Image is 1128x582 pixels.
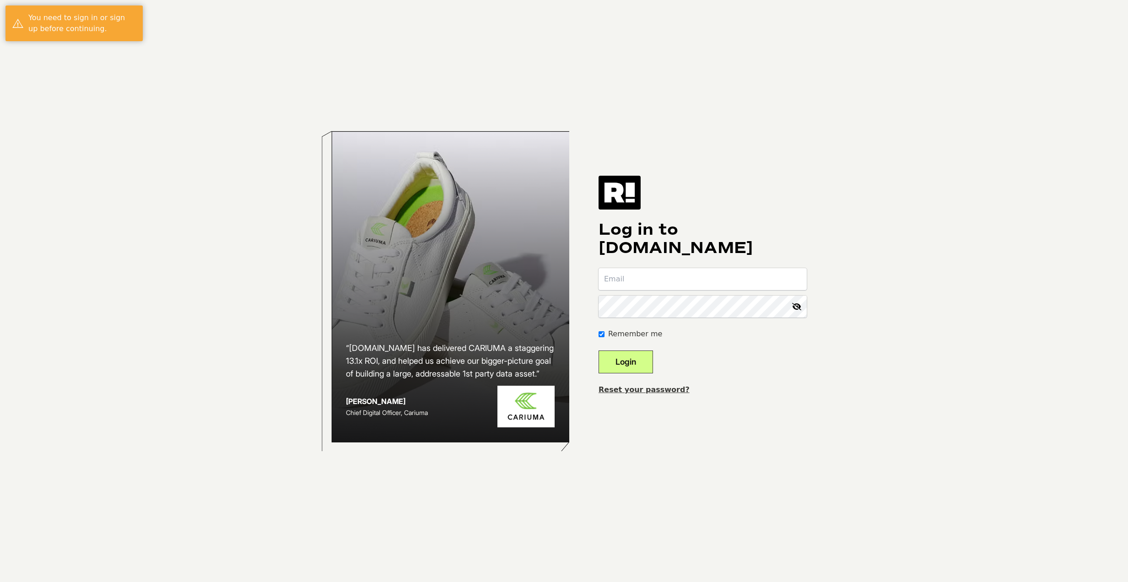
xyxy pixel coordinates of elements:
[346,409,428,416] span: Chief Digital Officer, Cariuma
[497,386,555,427] img: Cariuma
[28,12,136,34] div: You need to sign in or sign up before continuing.
[599,268,807,290] input: Email
[599,385,690,394] a: Reset your password?
[346,397,405,406] strong: [PERSON_NAME]
[599,176,641,210] img: Retention.com
[346,342,555,380] h2: “[DOMAIN_NAME] has delivered CARIUMA a staggering 13.1x ROI, and helped us achieve our bigger-pic...
[599,221,807,257] h1: Log in to [DOMAIN_NAME]
[608,329,662,339] label: Remember me
[599,350,653,373] button: Login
